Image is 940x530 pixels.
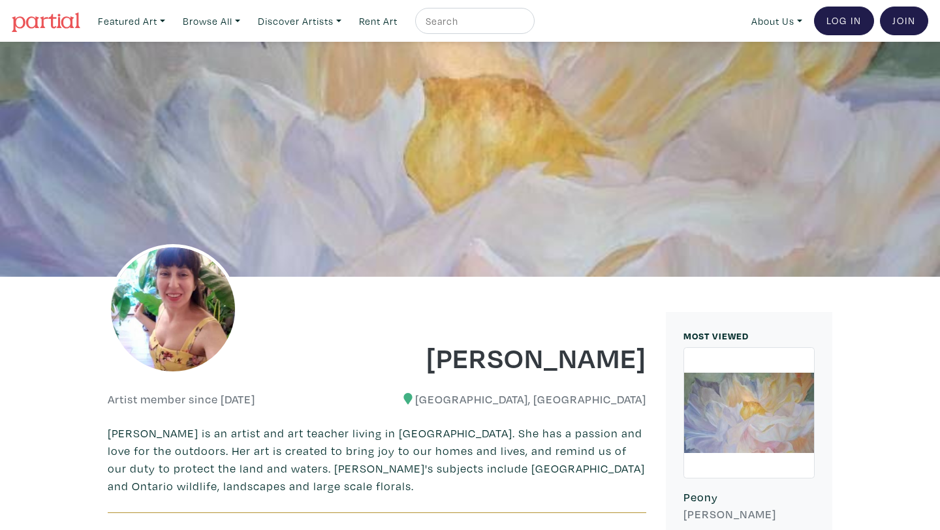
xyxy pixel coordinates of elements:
[387,339,647,375] h1: [PERSON_NAME]
[683,507,815,522] h6: [PERSON_NAME]
[108,424,646,495] p: [PERSON_NAME] is an artist and art teacher living in [GEOGRAPHIC_DATA]. She has a passion and lov...
[108,392,255,407] h6: Artist member since [DATE]
[108,244,238,375] img: phpThumb.php
[745,8,808,35] a: About Us
[177,8,246,35] a: Browse All
[683,330,749,342] small: MOST VIEWED
[252,8,347,35] a: Discover Artists
[92,8,171,35] a: Featured Art
[683,490,815,505] h6: Peony
[814,7,874,35] a: Log In
[353,8,403,35] a: Rent Art
[880,7,928,35] a: Join
[424,13,522,29] input: Search
[387,392,647,407] h6: [GEOGRAPHIC_DATA], [GEOGRAPHIC_DATA]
